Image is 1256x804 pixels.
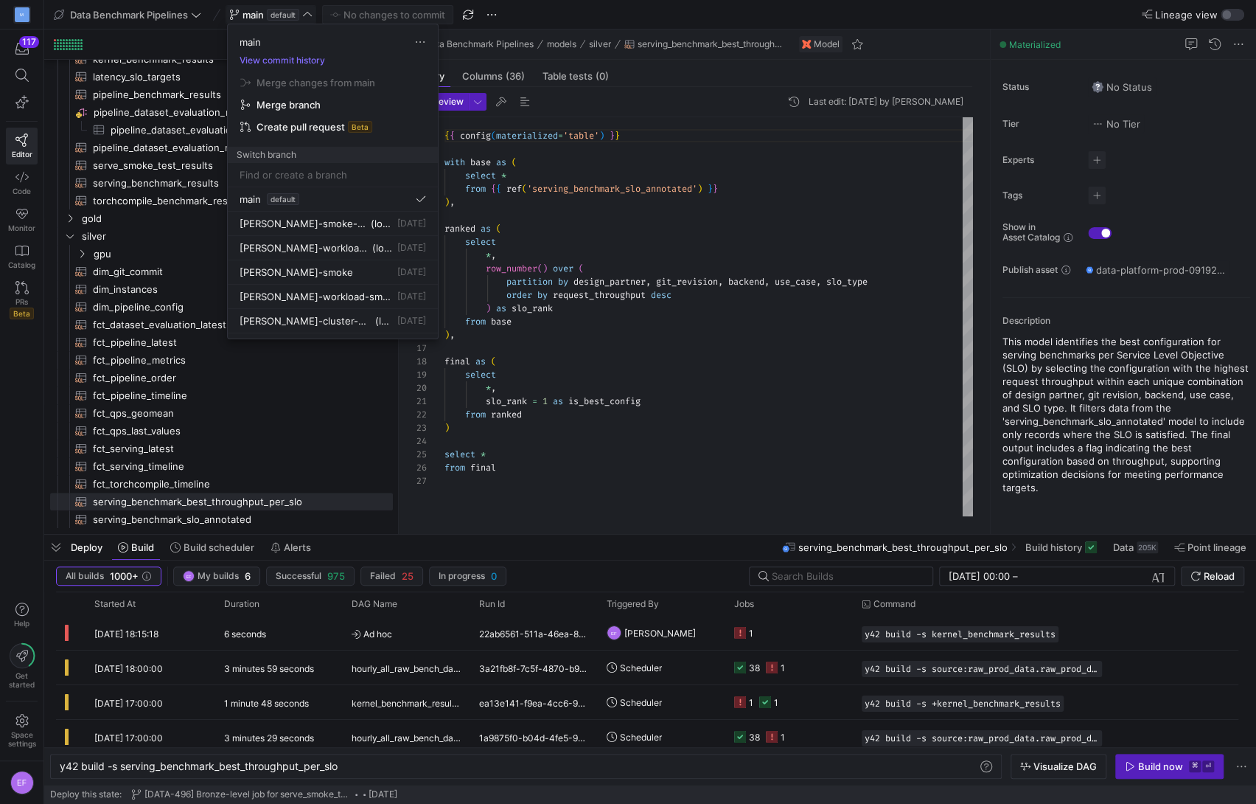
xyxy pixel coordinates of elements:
span: [DATE] [397,291,426,302]
span: default [267,193,299,205]
span: main [240,36,261,48]
input: Find or create a branch [240,169,426,181]
span: (local) [371,242,394,254]
span: [DATE] [397,315,426,326]
span: [DATE] [397,266,426,277]
span: [PERSON_NAME]-smoke [240,266,353,278]
span: [DATE] [397,218,426,229]
span: [PERSON_NAME]-cluster-workload-config [240,315,372,327]
span: (local) [371,218,394,229]
span: (local) [375,315,394,327]
span: [PERSON_NAME]-workload-smoke [240,291,394,302]
span: main [240,193,261,205]
span: Merge branch [257,99,321,111]
span: [PERSON_NAME]-workload-cluster [240,242,369,254]
span: Create pull request [257,121,345,133]
span: Beta [348,121,372,133]
span: [DATE] [397,242,426,253]
button: View commit history [228,55,337,66]
button: Create pull requestBeta [234,116,432,138]
span: [PERSON_NAME]-smoke-bronze [240,218,368,229]
button: Merge branch [234,94,432,116]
